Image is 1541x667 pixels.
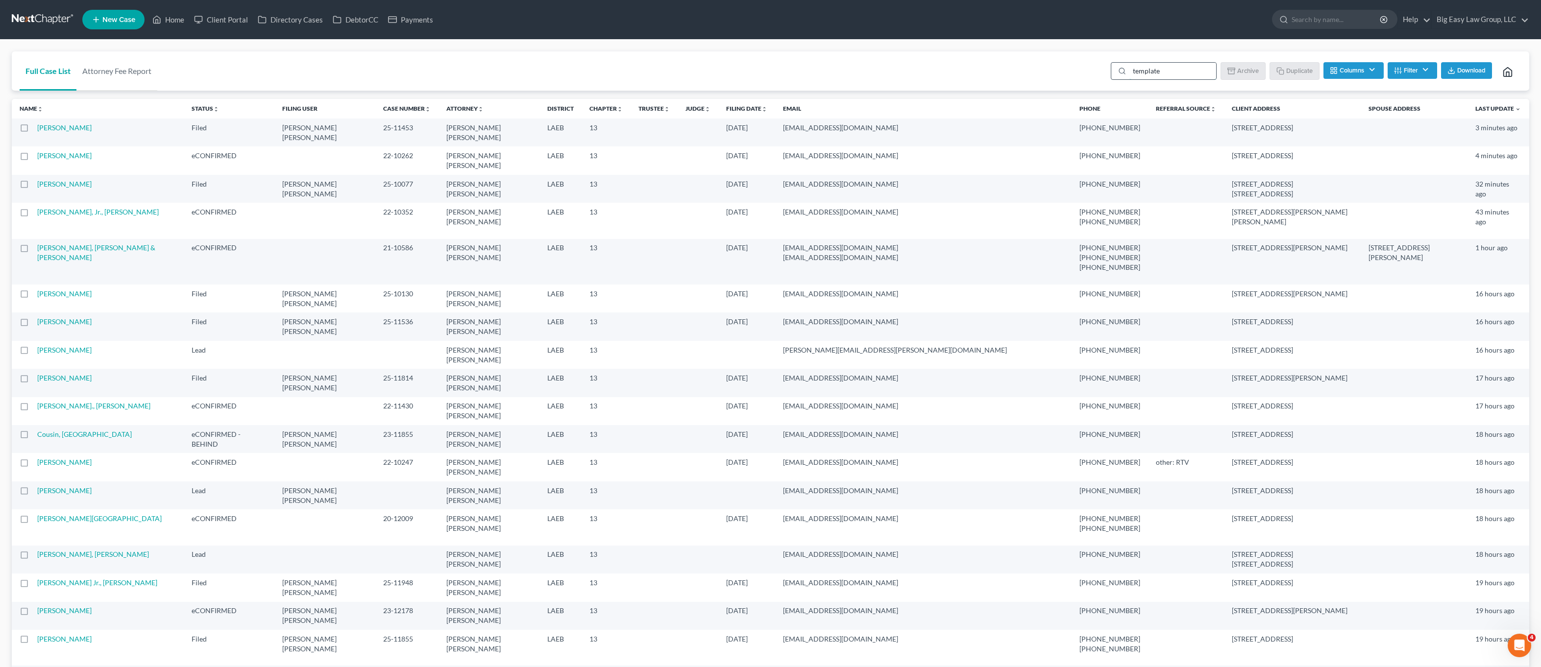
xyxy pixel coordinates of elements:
[375,509,439,545] td: 20-12009
[1457,67,1486,74] span: Download
[20,105,43,112] a: Nameunfold_more
[37,606,92,615] a: [PERSON_NAME]
[37,430,132,438] a: Cousin, [GEOGRAPHIC_DATA]
[274,573,375,601] td: [PERSON_NAME] [PERSON_NAME]
[439,203,539,238] td: [PERSON_NAME] [PERSON_NAME]
[37,458,92,466] a: [PERSON_NAME]
[582,630,631,666] td: 13
[184,146,274,174] td: eCONFIRMED
[37,374,92,382] a: [PERSON_NAME]
[1079,151,1140,161] pre: [PHONE_NUMBER]
[1224,285,1361,312] td: [STREET_ADDRESS][PERSON_NAME]
[37,151,92,160] a: [PERSON_NAME]
[375,602,439,630] td: 23-12178
[375,630,439,666] td: 25-11855
[375,119,439,146] td: 25-11453
[1224,630,1361,666] td: [STREET_ADDRESS]
[184,397,274,425] td: eCONFIRMED
[375,573,439,601] td: 25-11948
[539,509,582,545] td: LAEB
[783,179,1064,189] pre: [EMAIL_ADDRESS][DOMAIN_NAME]
[1079,634,1140,654] pre: [PHONE_NUMBER] [PHONE_NUMBER]
[539,341,582,369] td: LAEB
[718,119,775,146] td: [DATE]
[1468,481,1529,509] td: 18 hours ago
[1441,62,1492,79] button: Download
[478,106,484,112] i: unfold_more
[1361,99,1468,119] th: Spouse Address
[539,119,582,146] td: LAEB
[1468,602,1529,630] td: 19 hours ago
[375,203,439,238] td: 22-10352
[375,397,439,425] td: 22-11430
[375,453,439,481] td: 22-10247
[539,573,582,601] td: LAEB
[439,602,539,630] td: [PERSON_NAME] [PERSON_NAME]
[1468,203,1529,238] td: 43 minutes ago
[37,243,155,262] a: [PERSON_NAME], [PERSON_NAME] & [PERSON_NAME]
[274,285,375,312] td: [PERSON_NAME] [PERSON_NAME]
[1224,602,1361,630] td: [STREET_ADDRESS][PERSON_NAME]
[1079,606,1140,616] pre: [PHONE_NUMBER]
[1224,119,1361,146] td: [STREET_ADDRESS]
[1079,429,1140,439] pre: [PHONE_NUMBER]
[1072,99,1148,119] th: Phone
[439,425,539,453] td: [PERSON_NAME] [PERSON_NAME]
[1432,11,1529,28] a: Big Easy Law Group, LLC
[1079,401,1140,411] pre: [PHONE_NUMBER]
[184,573,274,601] td: Filed
[1388,62,1437,79] button: Filter
[76,51,157,91] a: Attorney Fee Report
[274,425,375,453] td: [PERSON_NAME] [PERSON_NAME]
[783,151,1064,161] pre: [EMAIL_ADDRESS][DOMAIN_NAME]
[1129,63,1216,79] input: Search by name...
[664,106,670,112] i: unfold_more
[582,285,631,312] td: 13
[582,509,631,545] td: 13
[375,312,439,340] td: 25-11536
[582,312,631,340] td: 13
[184,175,274,203] td: Filed
[383,105,431,112] a: Case Numberunfold_more
[539,285,582,312] td: LAEB
[439,146,539,174] td: [PERSON_NAME] [PERSON_NAME]
[439,573,539,601] td: [PERSON_NAME] [PERSON_NAME]
[439,239,539,285] td: [PERSON_NAME] [PERSON_NAME]
[1468,573,1529,601] td: 19 hours ago
[147,11,189,28] a: Home
[274,312,375,340] td: [PERSON_NAME] [PERSON_NAME]
[582,425,631,453] td: 13
[1468,175,1529,203] td: 32 minutes ago
[1468,425,1529,453] td: 18 hours ago
[1224,369,1361,397] td: [STREET_ADDRESS][PERSON_NAME]
[718,602,775,630] td: [DATE]
[1224,146,1361,174] td: [STREET_ADDRESS]
[37,402,150,410] a: [PERSON_NAME]., [PERSON_NAME]
[1468,397,1529,425] td: 17 hours ago
[582,146,631,174] td: 13
[375,239,439,285] td: 21-10586
[439,546,539,573] td: [PERSON_NAME] [PERSON_NAME]
[184,369,274,397] td: Filed
[1224,425,1361,453] td: [STREET_ADDRESS]
[184,119,274,146] td: Filed
[718,175,775,203] td: [DATE]
[1224,312,1361,340] td: [STREET_ADDRESS]
[184,341,274,369] td: Lead
[37,550,149,558] a: [PERSON_NAME], [PERSON_NAME]
[539,546,582,573] td: LAEB
[1079,345,1140,355] pre: [PHONE_NUMBER]
[1079,243,1140,272] pre: [PHONE_NUMBER] [PHONE_NUMBER] [PHONE_NUMBER]
[37,289,92,298] a: [PERSON_NAME]
[783,243,1064,262] pre: [EMAIL_ADDRESS][DOMAIN_NAME] [EMAIL_ADDRESS][DOMAIN_NAME]
[783,549,1064,559] pre: [EMAIL_ADDRESS][DOMAIN_NAME]
[274,369,375,397] td: [PERSON_NAME] [PERSON_NAME]
[439,341,539,369] td: [PERSON_NAME] [PERSON_NAME]
[539,481,582,509] td: LAEB
[718,285,775,312] td: [DATE]
[1508,634,1531,657] iframe: Intercom live chat
[1079,317,1140,327] pre: [PHONE_NUMBER]
[1079,514,1140,533] pre: [PHONE_NUMBER] [PHONE_NUMBER]
[274,481,375,509] td: [PERSON_NAME] [PERSON_NAME]
[783,289,1064,299] pre: [EMAIL_ADDRESS][DOMAIN_NAME]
